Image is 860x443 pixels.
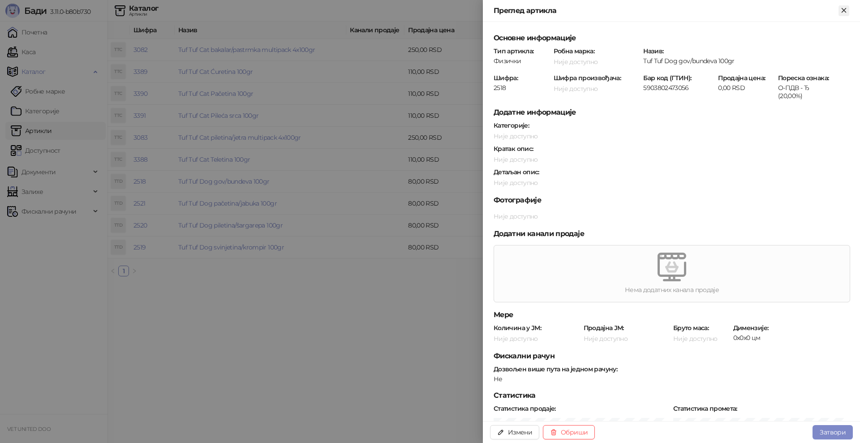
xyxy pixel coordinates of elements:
[717,84,775,92] div: 0,00 RSD
[494,5,838,16] div: Преглед артикла
[494,351,849,361] h5: Фискални рачун
[554,74,621,82] strong: Шифра произвођача :
[494,404,556,413] strong: Статистика продаје :
[494,195,849,206] h5: Фотографије
[643,74,691,82] strong: Бар код (ГТИН) :
[493,57,551,65] div: Физички
[494,168,539,176] strong: Детаљан опис :
[494,310,849,320] h5: Мере
[493,84,551,92] div: 2518
[494,132,538,140] span: Није доступно
[673,404,737,413] strong: Статистика промета :
[494,179,538,187] span: Није доступно
[733,324,769,332] strong: Димензије :
[494,212,538,220] span: Није доступно
[813,425,853,439] button: Затвори
[490,425,539,439] button: Измени
[494,155,538,163] span: Није доступно
[494,324,541,332] strong: Количина у ЈМ :
[493,375,850,383] div: Не
[494,145,533,153] strong: Кратак опис :
[494,107,849,118] h5: Додатне информације
[494,335,538,343] span: Није доступно
[778,74,829,82] strong: Пореска ознака :
[494,47,533,55] strong: Тип артикла :
[732,334,850,342] div: 0x0x0 цм
[584,335,628,343] span: Није доступно
[777,84,835,100] div: О-ПДВ - Ђ (20,00%)
[554,47,594,55] strong: Робна марка :
[718,74,765,82] strong: Продајна цена :
[642,84,715,92] div: 5903802473056
[494,33,849,43] h5: Основне информације
[494,365,617,373] strong: Дозвољен више пута на једном рачуну :
[494,390,849,401] h5: Статистика
[543,425,595,439] button: Обриши
[554,85,598,93] span: Није доступно
[494,74,518,82] strong: Шифра :
[643,47,663,55] strong: Назив :
[673,335,718,343] span: Није доступно
[642,57,850,65] div: Tuf Tuf Dog gov/bundeva 100gr
[673,324,709,332] strong: Бруто маса :
[494,228,849,239] h5: Додатни канали продаје
[494,121,529,129] strong: Категорије :
[838,5,849,16] button: Close
[554,58,598,66] span: Није доступно
[584,324,624,332] strong: Продајна ЈМ :
[494,285,850,295] div: Нема додатних канала продаје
